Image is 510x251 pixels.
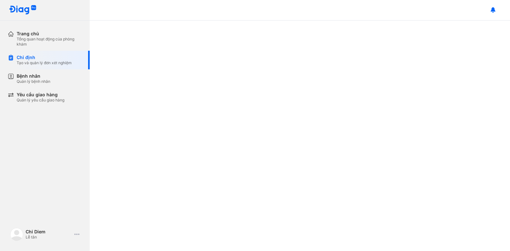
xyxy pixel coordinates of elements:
[10,228,23,241] img: logo
[17,55,72,60] div: Chỉ định
[26,235,72,240] div: Lễ tân
[17,60,72,65] div: Tạo và quản lý đơn xét nghiệm
[26,229,72,235] div: Chi Diem
[17,98,64,103] div: Quản lý yêu cầu giao hàng
[9,5,37,15] img: logo
[17,31,82,37] div: Trang chủ
[17,73,50,79] div: Bệnh nhân
[17,79,50,84] div: Quản lý bệnh nhân
[17,37,82,47] div: Tổng quan hoạt động của phòng khám
[17,92,64,98] div: Yêu cầu giao hàng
